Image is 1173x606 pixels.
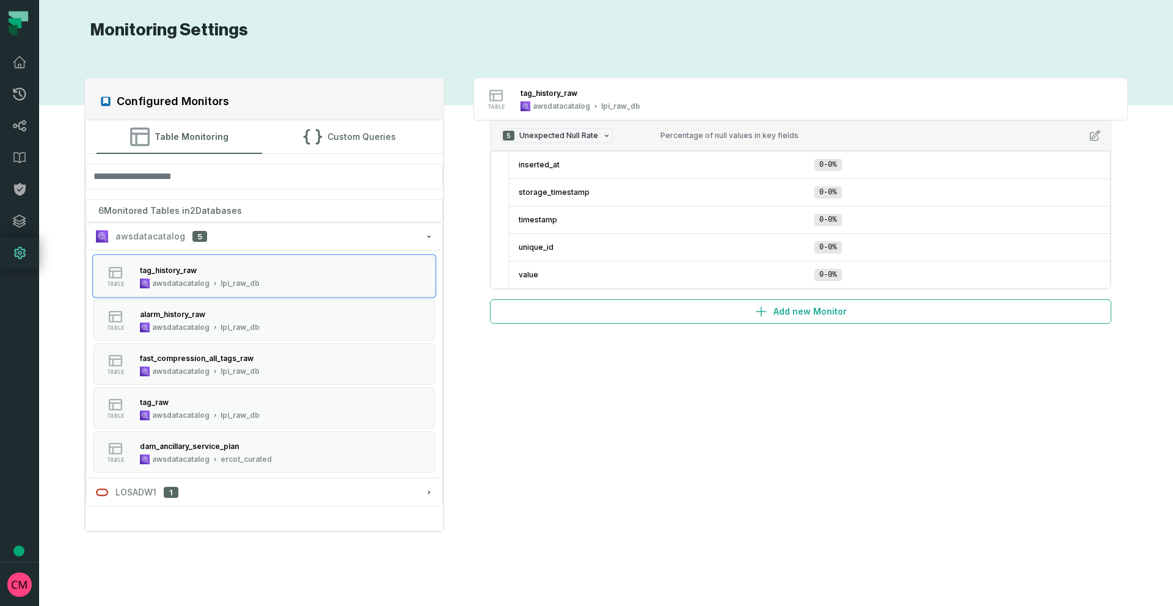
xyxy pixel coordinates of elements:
[491,151,1111,289] div: 5Unexpected Null RatePercentage of null values in key fields
[93,431,435,473] button: tableawsdatacatalogercot_curated
[221,367,260,376] div: lpi_raw_db
[152,367,210,376] div: awsdatacatalog
[152,279,210,288] div: awsdatacatalog
[107,325,124,331] span: table
[93,343,435,385] button: tableawsdatacataloglpi_raw_db
[488,104,505,110] span: table
[221,279,260,288] div: lpi_raw_db
[814,186,842,199] span: 0-0%
[814,159,842,171] span: 0-0%
[519,131,598,141] span: Unexpected Null Rate
[152,323,210,332] div: awsdatacatalog
[86,479,442,506] button: LOSADW11
[152,411,210,420] div: awsdatacatalog
[519,188,809,197] span: storage_timestamp
[115,230,185,243] span: awsdatacatalog
[115,486,156,498] span: LOSADW1
[7,572,32,597] img: avatar of Collin Marsden
[519,243,809,252] span: unique_id
[474,78,1127,120] button: tableawsdatacataloglpi_raw_db
[601,101,640,111] div: lpi_raw_db
[503,131,514,141] span: 5
[93,387,435,429] button: tableawsdatacataloglpi_raw_db
[814,269,842,281] span: 0-0%
[490,299,1111,324] button: Add new Monitor
[107,281,124,287] span: table
[140,398,169,407] div: tag_raw
[93,299,435,341] button: tableawsdatacataloglpi_raw_db
[814,214,842,226] span: 0-0%
[533,101,590,111] div: awsdatacatalog
[86,223,442,250] button: awsdatacatalog5
[164,487,178,498] span: 1
[519,270,809,280] span: value
[660,131,1079,141] div: Percentage of null values in key fields
[140,354,254,363] div: fast_compression_all_tags_raw
[140,266,197,275] div: tag_history_raw
[13,546,24,557] div: Tooltip anchor
[84,20,248,41] h1: Monitoring Settings
[107,457,124,463] span: table
[267,120,432,153] button: Custom Queries
[814,241,842,254] span: 0-0%
[140,442,239,451] div: dam_ancillary_service_plan
[117,93,229,110] h2: Configured Monitors
[97,120,261,153] button: Table Monitoring
[192,231,207,243] span: 5
[491,121,1111,151] button: 5Unexpected Null RatePercentage of null values in key fields
[152,454,210,464] div: awsdatacatalog
[519,160,809,170] span: inserted_at
[519,215,809,225] span: timestamp
[140,310,205,319] div: alarm_history_raw
[107,413,124,419] span: table
[221,411,260,420] div: lpi_raw_db
[221,323,260,332] div: lpi_raw_db
[86,199,443,222] div: 6 Monitored Tables in 2 Databases
[107,369,124,375] span: table
[93,255,435,297] button: tableawsdatacataloglpi_raw_db
[521,89,577,98] div: tag_history_raw
[221,454,272,464] div: ercot_curated
[86,250,442,478] div: awsdatacatalog5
